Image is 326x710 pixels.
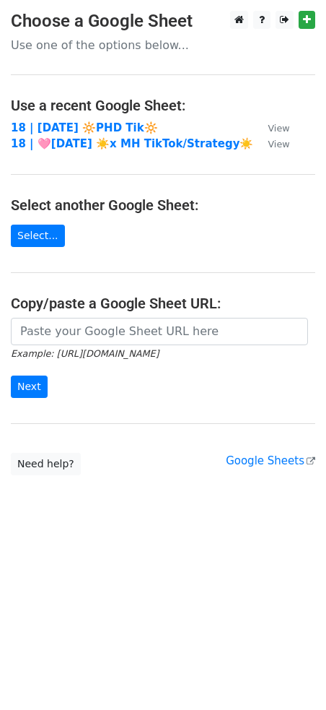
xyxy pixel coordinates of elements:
[11,295,315,312] h4: Copy/paste a Google Sheet URL:
[253,137,289,150] a: View
[11,38,315,53] p: Use one of the options below...
[11,376,48,398] input: Next
[11,121,158,134] a: 18 | [DATE] 🔆PHD Tik🔆
[11,348,159,359] small: Example: [URL][DOMAIN_NAME]
[268,139,289,150] small: View
[11,318,308,345] input: Paste your Google Sheet URL here
[11,11,315,32] h3: Choose a Google Sheet
[11,225,65,247] a: Select...
[268,123,289,134] small: View
[253,121,289,134] a: View
[11,196,315,214] h4: Select another Google Sheet:
[11,453,81,475] a: Need help?
[226,454,315,467] a: Google Sheets
[11,97,315,114] h4: Use a recent Google Sheet:
[11,137,253,150] a: 18 | 🩷[DATE] ☀️x MH TikTok/Strategy☀️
